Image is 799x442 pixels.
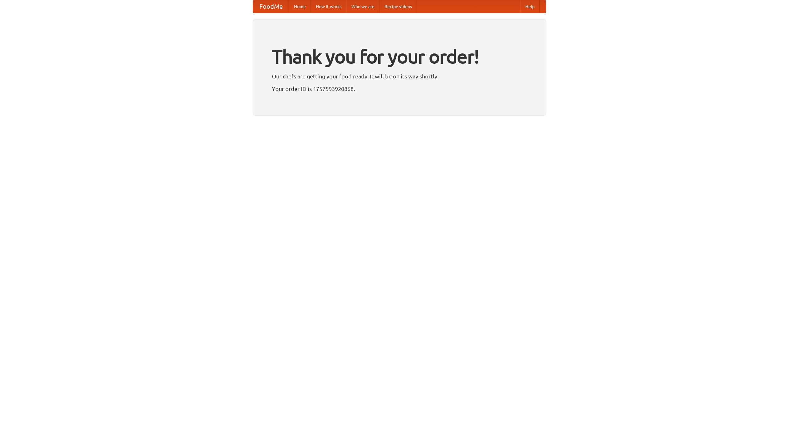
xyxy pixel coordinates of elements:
p: Your order ID is 1757593920868. [272,84,527,93]
a: Who we are [346,0,380,13]
h1: Thank you for your order! [272,42,527,72]
a: How it works [311,0,346,13]
a: Help [520,0,540,13]
a: FoodMe [253,0,289,13]
a: Home [289,0,311,13]
a: Recipe videos [380,0,417,13]
p: Our chefs are getting your food ready. It will be on its way shortly. [272,72,527,81]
